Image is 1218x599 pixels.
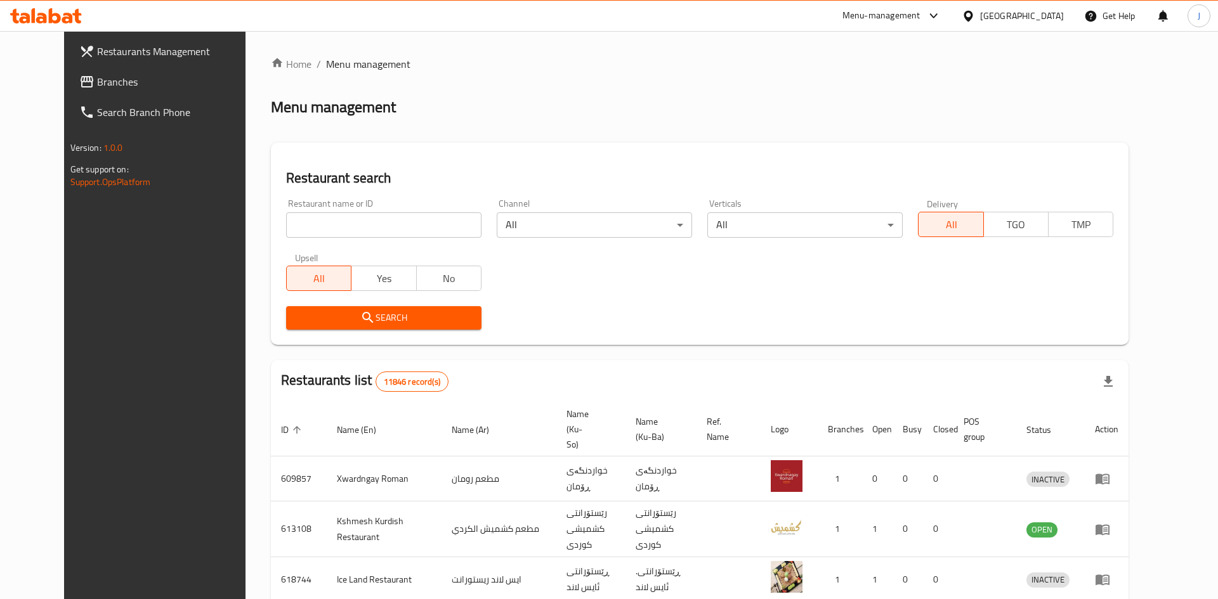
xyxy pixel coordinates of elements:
[357,269,411,288] span: Yes
[70,161,129,177] span: Get support on:
[625,456,697,501] td: خواردنگەی ڕۆمان
[923,501,953,557] td: 0
[292,269,346,288] span: All
[497,212,692,238] div: All
[771,511,802,543] img: Kshmesh Kurdish Restaurant
[376,376,448,388] span: 11846 record(s)
[1095,572,1118,587] div: Menu
[893,456,923,501] td: 0
[983,212,1049,237] button: TGO
[1026,472,1070,487] span: INACTIVE
[1026,472,1070,487] div: INACTIVE
[422,269,476,288] span: No
[70,139,101,156] span: Version:
[1093,366,1123,397] div: Export file
[97,44,258,59] span: Restaurants Management
[818,403,862,456] th: Branches
[1198,9,1200,23] span: J
[281,422,305,437] span: ID
[556,456,625,501] td: خواردنگەی ڕۆمان
[818,456,862,501] td: 1
[326,56,410,72] span: Menu management
[271,56,311,72] a: Home
[818,501,862,557] td: 1
[924,216,978,234] span: All
[625,501,697,557] td: رێستۆرانتی کشمیشى كوردى
[980,9,1064,23] div: [GEOGRAPHIC_DATA]
[566,406,610,452] span: Name (Ku-So)
[452,422,506,437] span: Name (Ar)
[97,105,258,120] span: Search Branch Phone
[286,212,481,238] input: Search for restaurant name or ID..
[1095,522,1118,537] div: Menu
[286,306,481,330] button: Search
[271,56,1129,72] nav: breadcrumb
[1026,572,1070,587] span: INACTIVE
[271,97,396,117] h2: Menu management
[1026,522,1058,537] span: OPEN
[317,56,321,72] li: /
[1095,471,1118,486] div: Menu
[771,460,802,492] img: Xwardngay Roman
[862,501,893,557] td: 1
[556,501,625,557] td: رێستۆرانتی کشمیشى كوردى
[1054,216,1108,234] span: TMP
[376,371,449,392] div: Total records count
[351,266,416,291] button: Yes
[271,501,327,557] td: 613108
[842,8,920,23] div: Menu-management
[923,456,953,501] td: 0
[442,501,556,557] td: مطعم كشميش الكردي
[771,561,802,593] img: Ice Land Restaurant
[1026,572,1070,588] div: INACTIVE
[69,67,268,97] a: Branches
[1026,422,1068,437] span: Status
[1026,522,1058,538] div: OPEN
[442,456,556,501] td: مطعم رومان
[927,199,959,208] label: Delivery
[327,456,442,501] td: Xwardngay Roman
[69,97,268,127] a: Search Branch Phone
[1085,403,1129,456] th: Action
[69,36,268,67] a: Restaurants Management
[286,266,351,291] button: All
[636,414,681,444] span: Name (Ku-Ba)
[296,310,471,326] span: Search
[286,169,1113,188] h2: Restaurant search
[103,139,123,156] span: 1.0.0
[707,414,745,444] span: Ref. Name
[295,253,318,262] label: Upsell
[893,403,923,456] th: Busy
[918,212,983,237] button: All
[327,501,442,557] td: Kshmesh Kurdish Restaurant
[70,174,151,190] a: Support.OpsPlatform
[337,422,393,437] span: Name (En)
[862,403,893,456] th: Open
[989,216,1044,234] span: TGO
[707,212,903,238] div: All
[97,74,258,89] span: Branches
[862,456,893,501] td: 0
[416,266,481,291] button: No
[1048,212,1113,237] button: TMP
[964,414,1001,444] span: POS group
[281,371,449,392] h2: Restaurants list
[893,501,923,557] td: 0
[923,403,953,456] th: Closed
[271,456,327,501] td: 609857
[761,403,818,456] th: Logo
